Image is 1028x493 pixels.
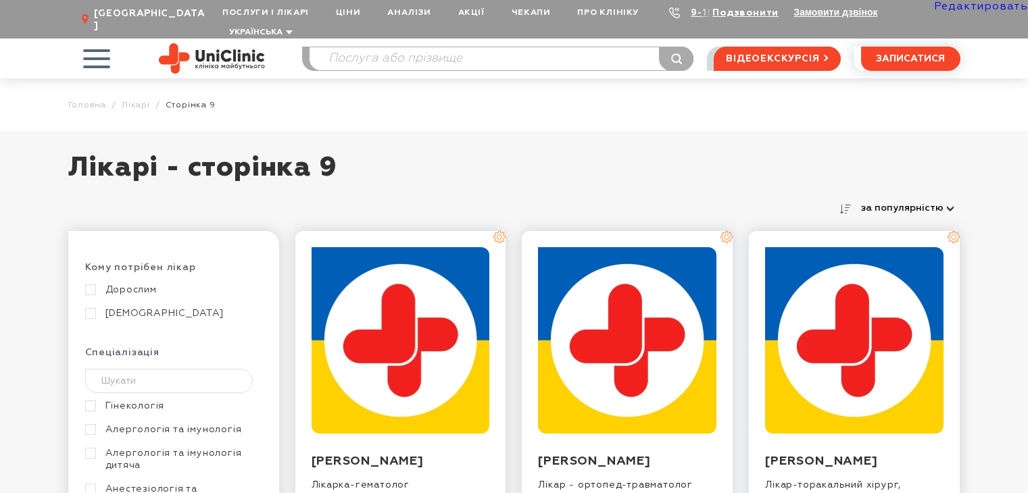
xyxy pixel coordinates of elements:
[538,247,716,434] img: Большаков Антон Ігорович
[68,100,107,110] a: Головна
[85,261,262,284] div: Кому потрібен лікар
[85,423,259,436] a: Алергологія та імунологія
[94,7,209,32] span: [GEOGRAPHIC_DATA]
[85,447,259,471] a: Алергологія та імунологія дитяча
[861,47,960,71] button: записатися
[122,100,150,110] a: Лікарі
[312,247,490,434] img: Гуріна Єлизавета Володимирівна
[159,43,265,74] img: Uniclinic
[310,47,693,70] input: Послуга або прізвище
[166,100,216,110] span: Cторінка 9
[876,54,945,63] span: записатися
[765,247,944,434] img: Кузьменко Владислав Олександрович
[538,455,650,467] a: [PERSON_NAME]
[691,8,720,18] a: 9-103
[229,28,283,36] span: Українська
[68,151,960,199] h1: Лікарі - сторінка 9
[765,455,877,467] a: [PERSON_NAME]
[85,307,259,319] a: [DEMOGRAPHIC_DATA]
[85,346,262,369] div: Спеціалізація
[714,47,840,71] a: відеоекскурсія
[312,469,490,491] div: Лікарка-гематолог
[226,28,293,38] button: Українська
[726,47,819,70] span: відеоекскурсія
[934,1,1028,12] a: Редактировать
[85,400,259,412] a: Гінекологія
[855,199,960,217] button: за популярністю
[712,8,779,18] a: Подзвонити
[85,369,253,393] input: Шукати
[793,7,877,18] button: Замовити дзвінок
[312,455,424,467] a: [PERSON_NAME]
[85,284,259,296] a: Дорослим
